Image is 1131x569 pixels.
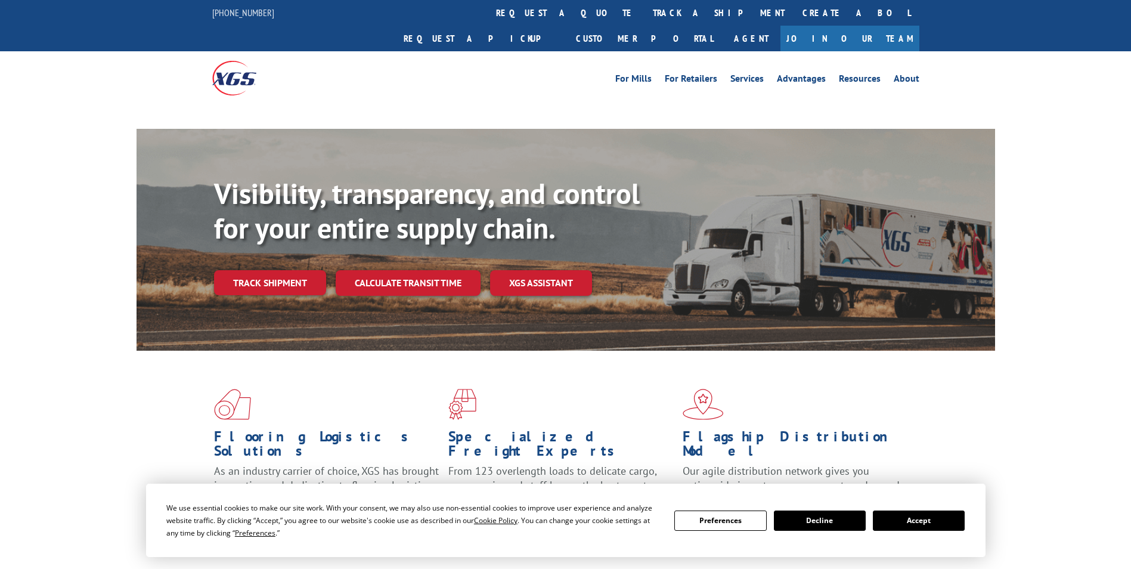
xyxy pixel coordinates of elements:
a: Join Our Team [780,26,919,51]
span: Our agile distribution network gives you nationwide inventory management on demand. [683,464,902,492]
a: Advantages [777,74,826,87]
div: We use essential cookies to make our site work. With your consent, we may also use non-essential ... [166,502,660,539]
img: xgs-icon-flagship-distribution-model-red [683,389,724,420]
h1: Flooring Logistics Solutions [214,429,439,464]
span: As an industry carrier of choice, XGS has brought innovation and dedication to flooring logistics... [214,464,439,506]
button: Preferences [674,511,766,531]
span: Cookie Policy [474,515,518,525]
a: Resources [839,74,881,87]
span: Preferences [235,528,275,538]
p: From 123 overlength loads to delicate cargo, our experienced staff knows the best way to move you... [448,464,674,517]
a: XGS ASSISTANT [490,270,592,296]
a: For Mills [615,74,652,87]
a: Calculate transit time [336,270,481,296]
a: [PHONE_NUMBER] [212,7,274,18]
a: Customer Portal [567,26,722,51]
h1: Flagship Distribution Model [683,429,908,464]
a: Agent [722,26,780,51]
div: Cookie Consent Prompt [146,484,986,557]
a: Services [730,74,764,87]
button: Accept [873,511,965,531]
b: Visibility, transparency, and control for your entire supply chain. [214,175,640,246]
a: For Retailers [665,74,717,87]
img: xgs-icon-focused-on-flooring-red [448,389,476,420]
img: xgs-icon-total-supply-chain-intelligence-red [214,389,251,420]
button: Decline [774,511,866,531]
h1: Specialized Freight Experts [448,429,674,464]
a: Request a pickup [395,26,567,51]
a: About [894,74,919,87]
a: Track shipment [214,270,326,295]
